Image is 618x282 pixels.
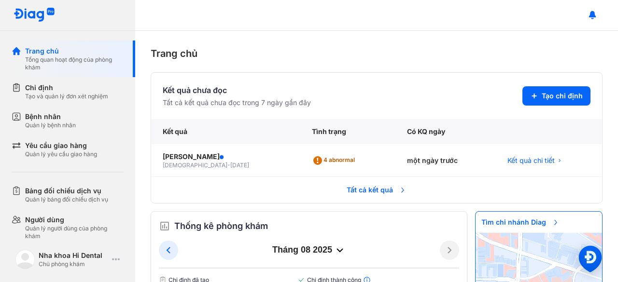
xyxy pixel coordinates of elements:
div: 4 abnormal [312,153,359,168]
img: order.5a6da16c.svg [159,220,170,232]
div: Tạo và quản lý đơn xét nghiệm [25,93,108,100]
div: Nha khoa Hi Dental [39,251,108,260]
span: [DATE] [230,161,249,169]
span: [DEMOGRAPHIC_DATA] [163,161,227,169]
span: Thống kê phòng khám [174,219,268,233]
div: tháng 08 2025 [178,244,440,256]
img: logo [14,8,55,23]
button: Tạo chỉ định [522,86,590,106]
div: Tình trạng [300,119,395,144]
div: Kết quả chưa đọc [163,84,311,96]
div: Người dùng [25,215,124,225]
div: Kết quả [151,119,300,144]
div: Chủ phòng khám [39,260,108,268]
span: Tìm chi nhánh Diag [476,212,565,233]
div: một ngày trước [395,144,496,177]
div: Tất cả kết quả chưa đọc trong 7 ngày gần đây [163,98,311,107]
div: Yêu cầu giao hàng [25,141,97,150]
div: Bảng đối chiếu dịch vụ [25,186,108,196]
div: Trang chủ [25,46,124,56]
div: Quản lý bệnh nhân [25,121,76,129]
div: Có KQ ngày [395,119,496,144]
span: Tạo chỉ định [542,91,583,101]
div: Quản lý yêu cầu giao hàng [25,150,97,158]
span: - [227,161,230,169]
div: Bệnh nhân [25,112,76,121]
img: logo [15,250,35,269]
div: Quản lý người dùng của phòng khám [25,225,124,240]
div: Chỉ định [25,83,108,93]
div: Tổng quan hoạt động của phòng khám [25,56,124,71]
div: Quản lý bảng đối chiếu dịch vụ [25,196,108,203]
div: Trang chủ [151,46,603,61]
span: Kết quả chi tiết [507,156,555,165]
div: [PERSON_NAME] [163,152,289,161]
span: Tất cả kết quả [341,179,412,201]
